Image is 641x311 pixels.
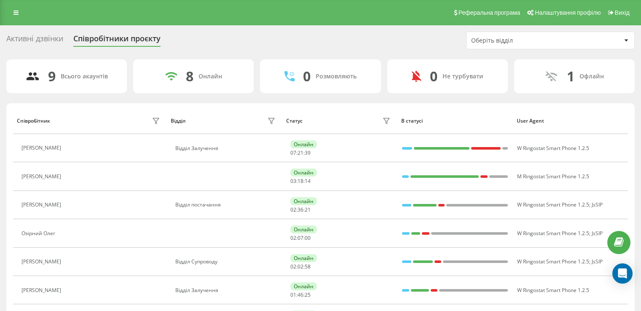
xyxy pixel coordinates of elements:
div: Активні дзвінки [6,34,63,47]
div: : : [290,207,311,213]
div: [PERSON_NAME] [21,259,63,265]
div: Оберіть відділ [471,37,572,44]
span: Вихід [615,9,630,16]
span: W Ringostat Smart Phone 1.2.5 [517,230,589,237]
div: Онлайн [290,254,317,262]
span: JsSIP [592,230,603,237]
span: 18 [298,177,303,185]
div: Open Intercom Messenger [612,263,633,284]
div: Відділ [171,118,185,124]
div: Відділ Залучення [175,287,278,293]
span: 46 [298,291,303,298]
span: W Ringostat Smart Phone 1.2.5 [517,201,589,208]
div: Онлайн [290,197,317,205]
span: 21 [298,149,303,156]
div: [PERSON_NAME] [21,202,63,208]
div: : : [290,235,311,241]
span: 25 [305,291,311,298]
span: 14 [305,177,311,185]
div: User Agent [517,118,624,124]
span: 21 [305,206,311,213]
span: 03 [290,177,296,185]
div: Співробітники проєкту [73,34,161,47]
span: M Ringostat Smart Phone 1.2.5 [517,173,589,180]
div: 8 [186,68,193,84]
div: Відділ постачання [175,202,278,208]
div: : : [290,178,311,184]
span: 39 [305,149,311,156]
div: Онлайн [290,169,317,177]
div: Офлайн [579,73,604,80]
span: 07 [298,234,303,241]
div: Розмовляють [316,73,357,80]
div: 9 [48,68,56,84]
div: [PERSON_NAME] [21,145,63,151]
div: Онлайн [290,225,317,233]
span: W Ringostat Smart Phone 1.2.5 [517,145,589,152]
div: Всього акаунтів [61,73,108,80]
span: 36 [298,206,303,213]
div: 0 [303,68,311,84]
div: 0 [430,68,437,84]
span: JsSIP [592,258,603,265]
div: [PERSON_NAME] [21,174,63,180]
span: 02 [290,206,296,213]
span: 07 [290,149,296,156]
span: W Ringostat Smart Phone 1.2.5 [517,258,589,265]
div: [PERSON_NAME] [21,287,63,293]
span: 02 [298,263,303,270]
span: Реферальна програма [459,9,520,16]
div: Озірний Олег [21,231,57,236]
div: Не турбувати [443,73,483,80]
span: 02 [290,263,296,270]
div: Онлайн [198,73,222,80]
div: Відділ Залучення [175,145,278,151]
div: : : [290,264,311,270]
div: Статус [286,118,303,124]
div: Співробітник [17,118,50,124]
div: Онлайн [290,140,317,148]
span: Налаштування профілю [535,9,601,16]
div: : : [290,292,311,298]
span: 02 [290,234,296,241]
span: W Ringostat Smart Phone 1.2.5 [517,287,589,294]
span: 58 [305,263,311,270]
div: Відділ Супроводу [175,259,278,265]
span: 01 [290,291,296,298]
div: 1 [567,68,574,84]
div: : : [290,150,311,156]
span: 00 [305,234,311,241]
span: JsSIP [592,201,603,208]
div: Онлайн [290,282,317,290]
div: В статусі [401,118,509,124]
